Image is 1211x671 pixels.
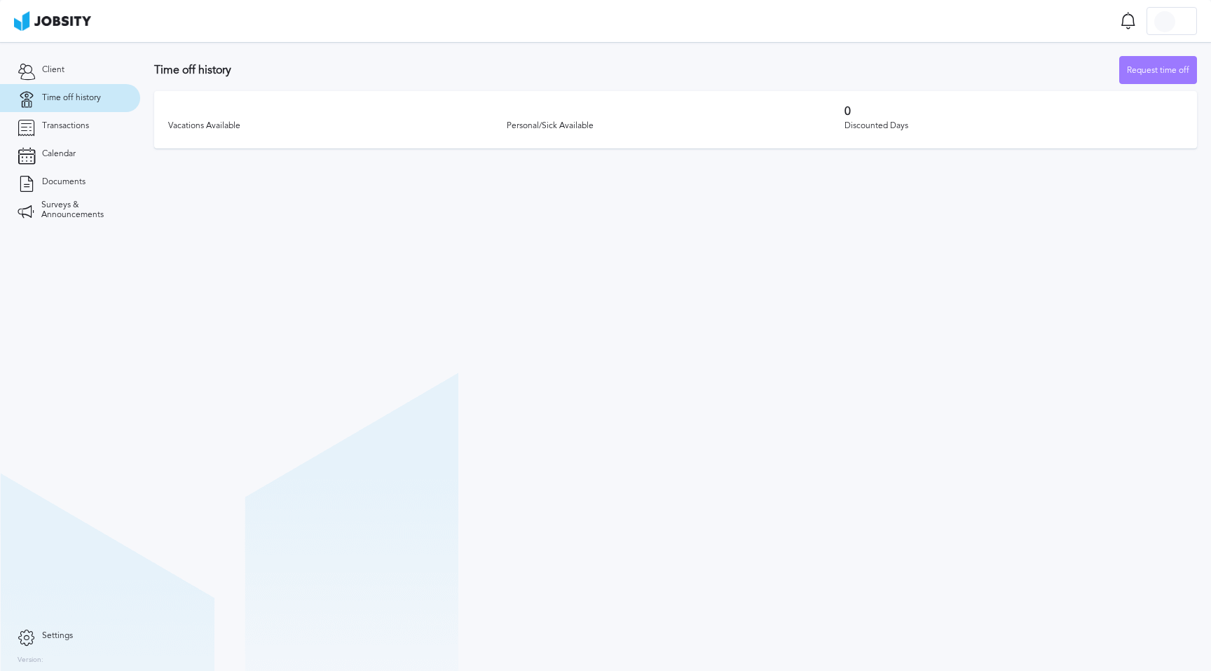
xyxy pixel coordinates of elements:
div: Request time off [1120,57,1196,85]
div: Discounted Days [844,121,1183,131]
span: Calendar [42,149,76,159]
img: ab4bad089aa723f57921c736e9817d99.png [14,11,91,31]
div: Personal/Sick Available [507,121,845,131]
label: Version: [18,656,43,665]
span: Time off history [42,93,101,103]
div: Vacations Available [168,121,507,131]
span: Documents [42,177,85,187]
span: Surveys & Announcements [41,200,123,220]
span: Transactions [42,121,89,131]
h3: Time off history [154,64,1119,76]
span: Client [42,65,64,75]
h3: 0 [844,105,1183,118]
span: Settings [42,631,73,641]
button: Request time off [1119,56,1197,84]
